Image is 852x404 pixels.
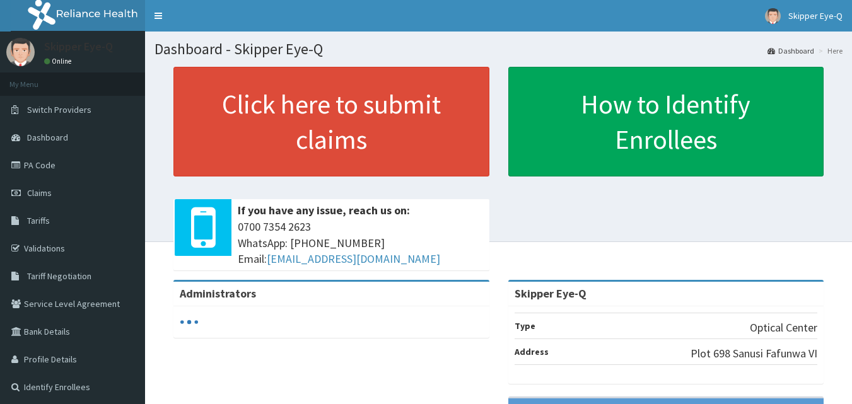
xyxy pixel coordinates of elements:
[767,45,814,56] a: Dashboard
[27,187,52,199] span: Claims
[173,67,489,176] a: Click here to submit claims
[27,215,50,226] span: Tariffs
[750,320,817,336] p: Optical Center
[44,57,74,66] a: Online
[508,67,824,176] a: How to Identify Enrollees
[765,8,781,24] img: User Image
[691,345,817,362] p: Plot 698 Sanusi Fafunwa VI
[180,286,256,301] b: Administrators
[515,320,535,332] b: Type
[27,132,68,143] span: Dashboard
[6,38,35,66] img: User Image
[27,104,91,115] span: Switch Providers
[515,286,586,301] strong: Skipper Eye-Q
[238,203,410,217] b: If you have any issue, reach us on:
[267,251,440,266] a: [EMAIL_ADDRESS][DOMAIN_NAME]
[180,313,199,332] svg: audio-loading
[238,219,483,267] span: 0700 7354 2623 WhatsApp: [PHONE_NUMBER] Email:
[515,346,549,357] b: Address
[155,41,843,57] h1: Dashboard - Skipper Eye-Q
[788,10,843,21] span: Skipper Eye-Q
[44,41,113,52] p: Skipper Eye-Q
[815,45,843,56] li: Here
[27,270,91,282] span: Tariff Negotiation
